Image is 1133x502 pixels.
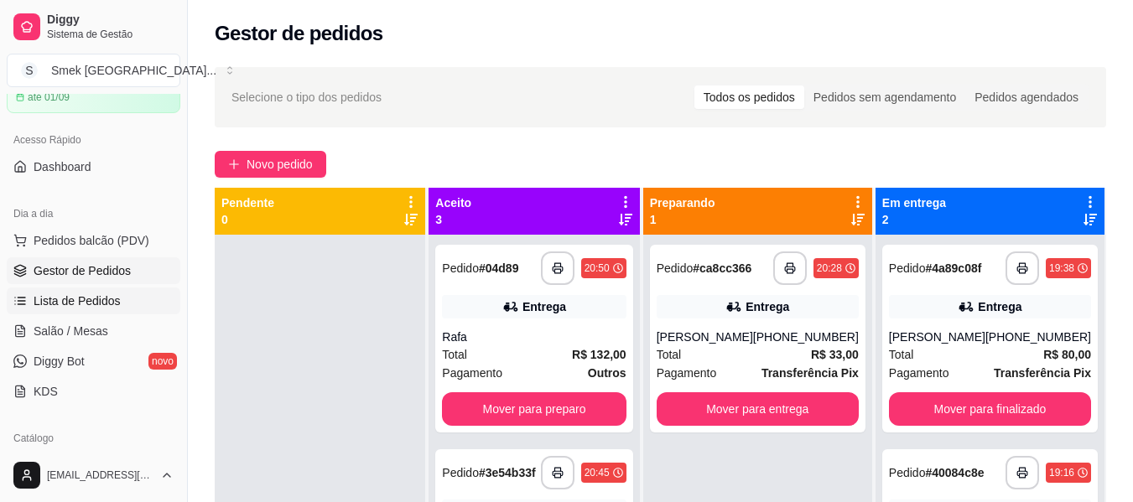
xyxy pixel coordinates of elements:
a: Diggy Botnovo [7,348,180,375]
div: 19:16 [1049,466,1074,479]
span: Pedido [889,466,926,479]
p: 3 [435,211,471,228]
span: S [21,62,38,79]
h2: Gestor de pedidos [215,20,383,47]
div: Catálogo [7,425,180,452]
button: Mover para entrega [657,392,859,426]
span: KDS [34,383,58,400]
span: plus [228,158,240,170]
div: Acesso Rápido [7,127,180,153]
strong: # 04d89 [479,261,519,275]
span: Total [657,345,682,364]
div: Pedidos agendados [965,85,1088,109]
a: DiggySistema de Gestão [7,7,180,47]
strong: R$ 80,00 [1043,348,1091,361]
div: Rafa [442,329,626,345]
a: Dashboard [7,153,180,180]
span: Total [442,345,467,364]
a: Lista de Pedidos [7,287,180,314]
button: Mover para finalizado [889,392,1091,426]
a: Salão / Mesas [7,318,180,344]
span: Pedido [442,466,479,479]
span: Pedido [889,261,926,275]
span: Pagamento [442,364,502,382]
span: Novo pedido [247,155,313,173]
button: [EMAIL_ADDRESS][DOMAIN_NAME] [7,455,180,495]
a: Gestor de Pedidos [7,257,180,284]
p: 0 [221,211,274,228]
div: Dia a dia [7,200,180,227]
span: Selecione o tipo dos pedidos [231,88,382,106]
span: Pagamento [657,364,717,382]
div: [PHONE_NUMBER] [985,329,1091,345]
span: Sistema de Gestão [47,28,174,41]
div: 20:45 [585,466,610,479]
span: Gestor de Pedidos [34,262,131,279]
p: Pendente [221,194,274,211]
div: Todos os pedidos [694,85,804,109]
span: Lista de Pedidos [34,292,121,309]
p: Preparando [650,194,715,211]
button: Mover para preparo [442,392,626,426]
span: Dashboard [34,158,91,175]
strong: # 3e54b33f [479,466,536,479]
div: Smek [GEOGRAPHIC_DATA] ... [51,62,216,79]
button: Pedidos balcão (PDV) [7,227,180,254]
span: Pedido [657,261,694,275]
strong: R$ 132,00 [572,348,626,361]
span: Diggy [47,13,174,28]
span: Total [889,345,914,364]
button: Novo pedido [215,151,326,178]
strong: # 4a89c08f [925,261,981,275]
span: Pagamento [889,364,949,382]
div: Pedidos sem agendamento [804,85,965,109]
article: até 01/09 [28,91,70,104]
a: KDS [7,378,180,405]
p: Em entrega [882,194,946,211]
strong: Transferência Pix [994,366,1091,380]
strong: # ca8cc366 [693,261,751,275]
p: 1 [650,211,715,228]
span: Pedidos balcão (PDV) [34,232,149,249]
div: Entrega [522,298,566,315]
div: 20:50 [585,261,610,275]
div: [PERSON_NAME] [657,329,753,345]
strong: Outros [588,366,626,380]
div: 20:28 [817,261,842,275]
p: Aceito [435,194,471,211]
strong: Transferência Pix [761,366,859,380]
div: Entrega [746,298,789,315]
strong: R$ 33,00 [811,348,859,361]
span: Pedido [442,261,479,275]
span: Diggy Bot [34,353,85,370]
strong: # 40084c8e [925,466,984,479]
div: [PERSON_NAME] [889,329,985,345]
p: 2 [882,211,946,228]
div: 19:38 [1049,261,1074,275]
div: [PHONE_NUMBER] [753,329,859,345]
button: Select a team [7,54,180,87]
span: Salão / Mesas [34,323,108,339]
div: Entrega [978,298,1021,315]
span: [EMAIL_ADDRESS][DOMAIN_NAME] [47,468,153,482]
